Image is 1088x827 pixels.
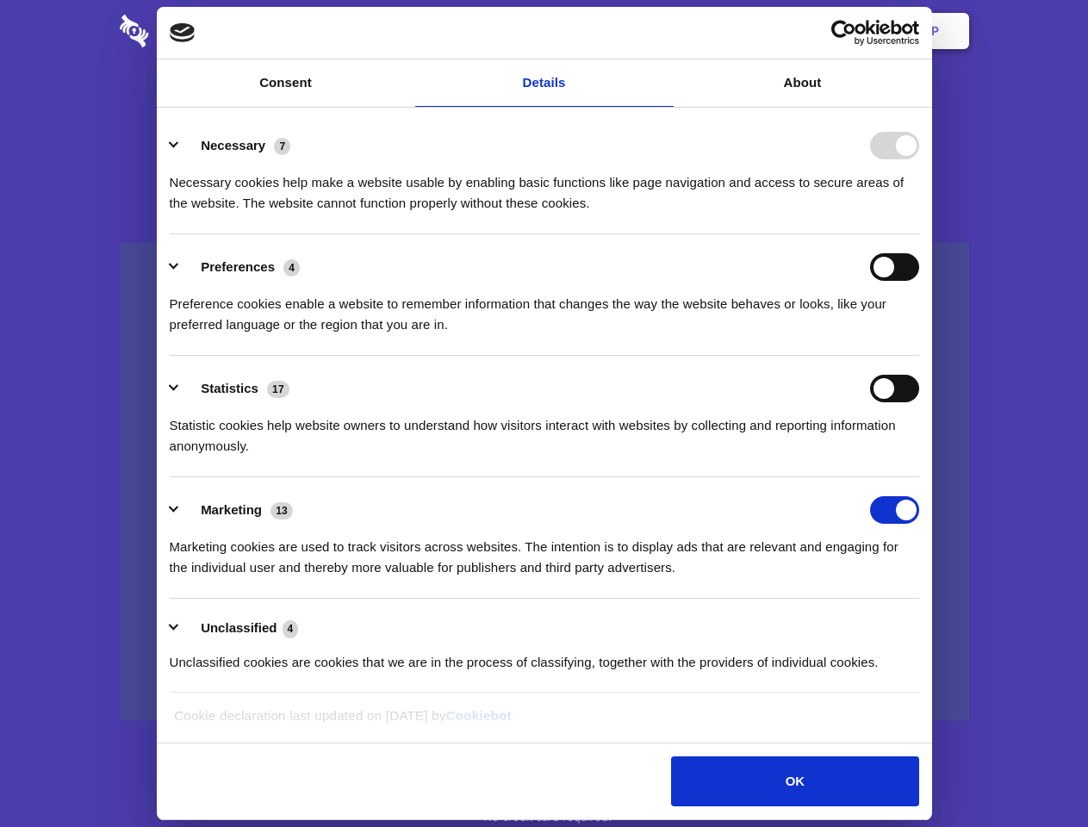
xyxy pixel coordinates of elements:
div: Necessary cookies help make a website usable by enabling basic functions like page navigation and... [170,159,919,214]
button: Marketing (13) [170,496,304,524]
div: Cookie declaration last updated on [DATE] by [161,706,927,739]
a: Wistia video thumbnail [120,243,969,721]
span: 4 [283,620,299,637]
label: Statistics [201,381,258,395]
img: logo-wordmark-white-trans-d4663122ce5f474addd5e946df7df03e33cb6a1c49d2221995e7729f52c070b2.svg [120,15,267,47]
button: OK [671,756,918,806]
span: 17 [267,381,289,398]
img: logo [170,23,196,42]
span: 7 [274,138,290,155]
a: Usercentrics Cookiebot - opens in a new window [768,20,919,46]
div: Statistic cookies help website owners to understand how visitors interact with websites by collec... [170,402,919,457]
a: About [674,59,932,107]
span: 4 [283,259,300,277]
a: Details [415,59,674,107]
button: Unclassified (4) [170,618,309,639]
div: Preference cookies enable a website to remember information that changes the way the website beha... [170,281,919,335]
div: Marketing cookies are used to track visitors across websites. The intention is to display ads tha... [170,524,919,578]
button: Statistics (17) [170,375,301,402]
button: Preferences (4) [170,253,311,281]
h4: Auto-redaction of sensitive data, encrypted data sharing and self-destructing private chats. Shar... [120,157,969,214]
a: Consent [157,59,415,107]
label: Necessary [201,138,265,152]
button: Necessary (7) [170,132,302,159]
label: Marketing [201,502,262,517]
a: Contact [699,4,778,58]
a: Cookiebot [446,708,512,723]
div: Unclassified cookies are cookies that we are in the process of classifying, together with the pro... [170,639,919,673]
a: Pricing [506,4,581,58]
a: Login [781,4,856,58]
label: Preferences [201,259,275,274]
h1: Eliminate Slack Data Loss. [120,78,969,140]
iframe: Drift Widget Chat Controller [1002,741,1067,806]
span: 13 [270,502,293,519]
